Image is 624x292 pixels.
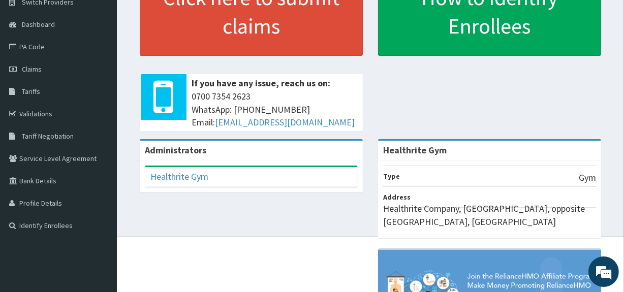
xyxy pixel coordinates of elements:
[383,192,411,202] b: Address
[215,116,355,128] a: [EMAIL_ADDRESS][DOMAIN_NAME]
[145,144,206,156] b: Administrators
[383,202,596,228] p: Healthrite Company, [GEOGRAPHIC_DATA], opposite [GEOGRAPHIC_DATA], [GEOGRAPHIC_DATA]
[22,87,40,96] span: Tariffs
[579,171,596,184] p: Gym
[150,171,208,182] a: Healthrite Gym
[22,20,55,29] span: Dashboard
[22,64,42,74] span: Claims
[192,90,358,129] span: 0700 7354 2623 WhatsApp: [PHONE_NUMBER] Email:
[383,144,447,156] strong: Healthrite Gym
[383,172,400,181] b: Type
[22,132,74,141] span: Tariff Negotiation
[192,77,330,89] b: If you have any issue, reach us on:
